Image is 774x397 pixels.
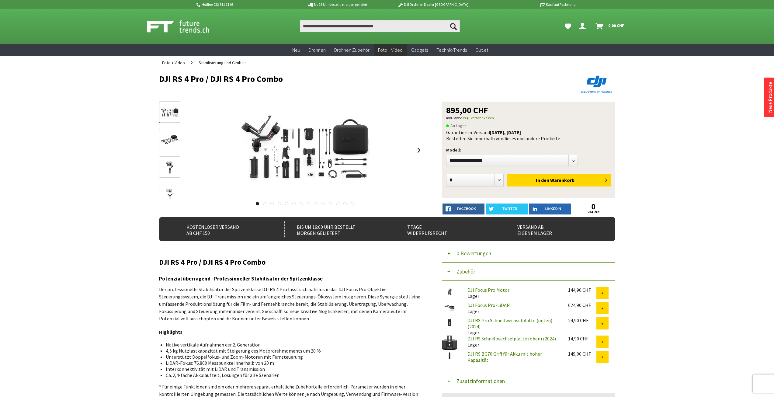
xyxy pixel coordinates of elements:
[502,207,517,211] span: twitter
[463,302,563,314] div: Lager
[467,317,552,329] a: DJI RS Pro Schnellwechselplatte (unten) (2024)
[166,354,419,360] li: Unterstützt Doppelfokus- und Zoom-Motoren mit Fernsteuerung
[467,287,509,293] a: DJI Focus Pro Motor
[374,44,407,56] a: Foto + Video
[196,56,250,69] a: Stabilisierung und Gimbals
[411,47,428,53] span: Gadgets
[378,47,403,53] span: Foto + Video
[199,60,247,65] span: Stabilisierung und Gimbals
[545,207,561,211] span: LinkedIn
[166,366,419,372] li: Interkonnektivität mit LiDAR und Transmission
[562,20,574,32] a: Meine Favoriten
[159,74,524,83] h1: DJI RS 4 Pro / DJI RS 4 Pro Combo
[196,1,290,8] p: Hotline 032 511 11 03
[536,177,549,183] span: In den
[166,360,419,366] li: LiDAR-Fokus: 76.800 Messpunkte innerhalb von 20 m
[568,336,596,342] div: 14,90 CHF
[284,221,381,237] div: Bis um 16:00 Uhr bestellt Morgen geliefert
[304,44,330,56] a: Drohnen
[159,286,424,322] p: Der professionelle Stabilisator der Spitzenklasse DJI RS 4 Pro lässt sich nahtlos in das DJI Focu...
[292,47,300,53] span: Neu
[446,146,611,154] p: Modell:
[166,372,419,378] li: Ca. 2,4-fache Akkulaufzeit, Lösungen für alle Szenarien
[608,21,624,30] span: 0,00 CHF
[442,302,457,312] img: DJI Focus Pro-LiDAR
[463,336,563,348] div: Lager
[447,20,460,32] button: Suchen
[442,317,457,327] img: DJI RS Pro Schnellwechselplatte (unten) (2024)
[442,372,615,390] button: Zusatzinformationen
[407,44,432,56] a: Gadgets
[475,47,488,53] span: Outlet
[162,60,185,65] span: Foto + Video
[436,47,467,53] span: Technik-Trends
[767,82,773,113] a: Neue Produkte
[446,129,611,141] div: Garantierter Versand Bestellen Sie innerhalb von dieses und andere Produkte.
[300,20,460,32] input: Produkt, Marke, Kategorie, EAN, Artikelnummer…
[159,258,424,266] h2: DJI RS 4 Pro / DJI RS 4 Pro Combo
[442,287,457,297] img: DJI Focus Pro Motor
[330,44,374,56] a: Drohnen Zubehör
[442,336,457,350] img: DJI RS Schnellwechselplatte (oben) (2024)
[467,302,510,308] a: DJI Focus Pro-LiDAR
[568,287,596,293] div: 144,90 CHF
[290,1,385,8] p: Bis 16 Uhr bestellt, morgen geliefert.
[309,47,326,53] span: Drohnen
[166,348,419,354] li: 4,5 kg Nutzlastkapazität mit Steigerung des Motordrehmoments um 20 %
[481,1,575,8] p: Kauf auf Rechnung
[385,1,480,8] p: DJI Drohnen Dealer [GEOGRAPHIC_DATA]
[240,102,370,199] img: DJI RS 4 Pro / DJI RS 4 Pro Combo
[568,317,596,323] div: 24,90 CHF
[446,122,466,129] span: An Lager
[568,351,596,357] div: 149,00 CHF
[572,204,615,210] a: 0
[568,302,596,308] div: 624,90 CHF
[442,244,615,263] button: 0 Bewertungen
[463,116,494,120] a: zzgl. Versandkosten
[174,221,271,237] div: Kostenloser Versand ab CHF 150
[166,342,419,348] li: Native vertikale Aufnahmen der 2. Generation
[334,47,370,53] span: Drohnen Zubehör
[486,204,528,214] a: twitter
[579,74,615,94] img: DJI
[446,106,488,114] span: 895,00 CHF
[490,129,521,135] b: [DATE], [DATE]
[505,221,602,237] div: Versand ab eigenem Lager
[467,336,556,342] a: DJI RS Schnellwechselplatte (oben) (2024)
[147,19,223,34] img: Shop Futuretrends - zur Startseite wechseln
[159,329,182,335] strong: Highlights
[442,263,615,281] button: Zubehör
[463,287,563,299] div: Lager
[288,44,304,56] a: Neu
[529,204,571,214] a: LinkedIn
[463,317,563,336] div: Lager
[432,44,471,56] a: Technik-Trends
[457,207,476,211] span: facebook
[467,351,542,363] a: DJI RS BG70 Griff für Akku mit hoher Kapazität
[395,221,492,237] div: 7 Tage Widerrufsrecht
[446,114,611,122] p: inkl. MwSt.
[161,106,179,119] img: Vorschau: DJI RS 4 Pro / DJI RS 4 Pro Combo
[443,204,485,214] a: facebook
[159,275,323,282] strong: Potenzial überragend - Professioneller Stabilisator der Spitzenklasse
[550,177,574,183] span: Warenkorb
[442,351,457,361] img: DJI RS BG70 Griff für Akku mit hoher Kapazität
[593,20,627,32] a: Warenkorb
[471,44,492,56] a: Outlet
[159,56,188,69] a: Foto + Video
[507,174,611,186] button: In den Warenkorb
[577,20,591,32] a: Dein Konto
[572,210,615,214] a: shares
